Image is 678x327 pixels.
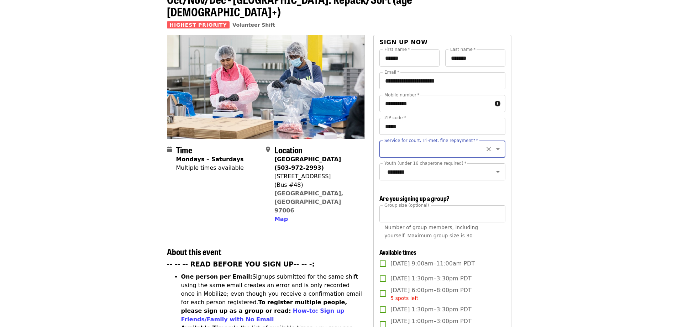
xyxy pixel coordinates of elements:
li: Signups submitted for the same shift using the same email creates an error and is only recorded o... [181,273,365,324]
button: Clear [484,144,494,154]
span: Highest Priority [167,21,230,28]
span: Location [274,143,303,156]
span: [DATE] 6:00pm–8:00pm PDT [390,286,471,302]
span: Sign up now [379,39,428,46]
a: How-to: Sign up Friends/Family with No Email [181,307,345,323]
span: Group size (optional) [384,202,429,207]
strong: Mondays – Saturdays [176,156,244,163]
label: Last name [450,47,475,52]
i: calendar icon [167,146,172,153]
span: [DATE] 1:30pm–3:30pm PDT [390,274,471,283]
span: [DATE] 1:30pm–3:30pm PDT [390,305,471,314]
button: Open [493,167,503,177]
strong: To register multiple people, please sign up as a group or read: [181,299,347,314]
span: Are you signing up a group? [379,194,450,203]
span: [DATE] 9:00am–11:00am PDT [390,259,475,268]
label: Mobile number [384,93,419,97]
button: Open [493,144,503,154]
span: About this event [167,245,221,258]
strong: -- -- -- READ BEFORE YOU SIGN UP-- -- -: [167,260,315,268]
span: Available times [379,247,416,257]
input: [object Object] [379,205,505,222]
span: Number of group members, including yourself. Maximum group size is 30 [384,225,478,238]
strong: One person per Email: [181,273,253,280]
input: Mobile number [379,95,492,112]
label: ZIP code [384,116,406,120]
label: Youth (under 16 chaperone required) [384,161,466,165]
a: [GEOGRAPHIC_DATA], [GEOGRAPHIC_DATA] 97006 [274,190,343,214]
div: Multiple times available [176,164,244,172]
input: Email [379,72,505,89]
span: Time [176,143,192,156]
input: Last name [445,49,505,67]
span: 5 spots left [390,295,418,301]
i: map-marker-alt icon [266,146,270,153]
label: First name [384,47,410,52]
input: ZIP code [379,118,505,135]
i: circle-info icon [495,100,500,107]
strong: [GEOGRAPHIC_DATA] (503-972-2993) [274,156,341,171]
div: [STREET_ADDRESS] [274,172,359,181]
span: Map [274,216,288,222]
button: Map [274,215,288,223]
div: (Bus #48) [274,181,359,189]
a: Volunteer Shift [232,22,275,28]
label: Service for court, Tri-met, fine repayment? [384,138,478,143]
input: First name [379,49,440,67]
img: Oct/Nov/Dec - Beaverton: Repack/Sort (age 10+) organized by Oregon Food Bank [167,35,365,138]
label: Email [384,70,399,74]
